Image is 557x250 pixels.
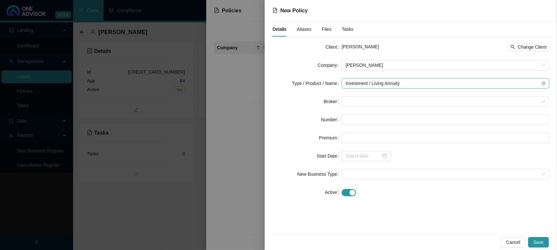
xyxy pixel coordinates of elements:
[324,96,342,107] label: Broker
[342,44,379,49] span: [PERSON_NAME]
[506,239,520,246] span: Cancel
[318,60,342,70] label: Company
[280,8,308,13] span: New Policy
[319,133,342,143] label: Premium
[346,152,381,160] input: Select date
[342,27,354,31] span: Tasks
[528,237,549,247] button: Save
[325,42,342,52] label: Client
[346,78,545,88] span: Investment / Living Annuity
[317,151,342,161] label: Start Date
[501,237,525,247] button: Cancel
[297,169,342,179] label: New Business Type
[346,60,545,70] span: Allan Gray
[542,81,546,85] span: close-circle
[533,239,544,246] span: Save
[272,8,278,13] span: file-text
[325,187,342,197] label: Active
[321,114,342,125] label: Number
[297,27,311,31] span: Aliases
[511,45,515,49] span: search
[272,27,286,31] span: Details
[322,27,332,31] span: Files
[518,43,547,51] span: Change Client
[508,43,549,51] button: Change Client
[292,78,342,89] label: Type / Product / Name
